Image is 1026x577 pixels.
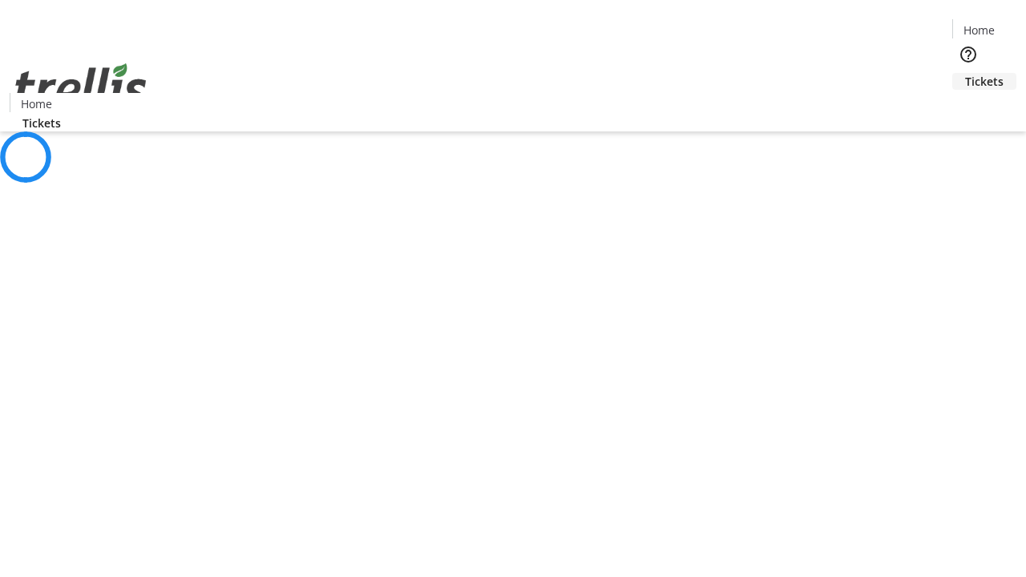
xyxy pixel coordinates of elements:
img: Orient E2E Organization CqHrCUIKGa's Logo [10,46,152,126]
span: Tickets [965,73,1004,90]
a: Tickets [952,73,1016,90]
a: Home [10,95,62,112]
a: Home [953,22,1004,38]
button: Help [952,38,984,71]
a: Tickets [10,115,74,131]
span: Tickets [22,115,61,131]
span: Home [963,22,995,38]
button: Cart [952,90,984,122]
span: Home [21,95,52,112]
